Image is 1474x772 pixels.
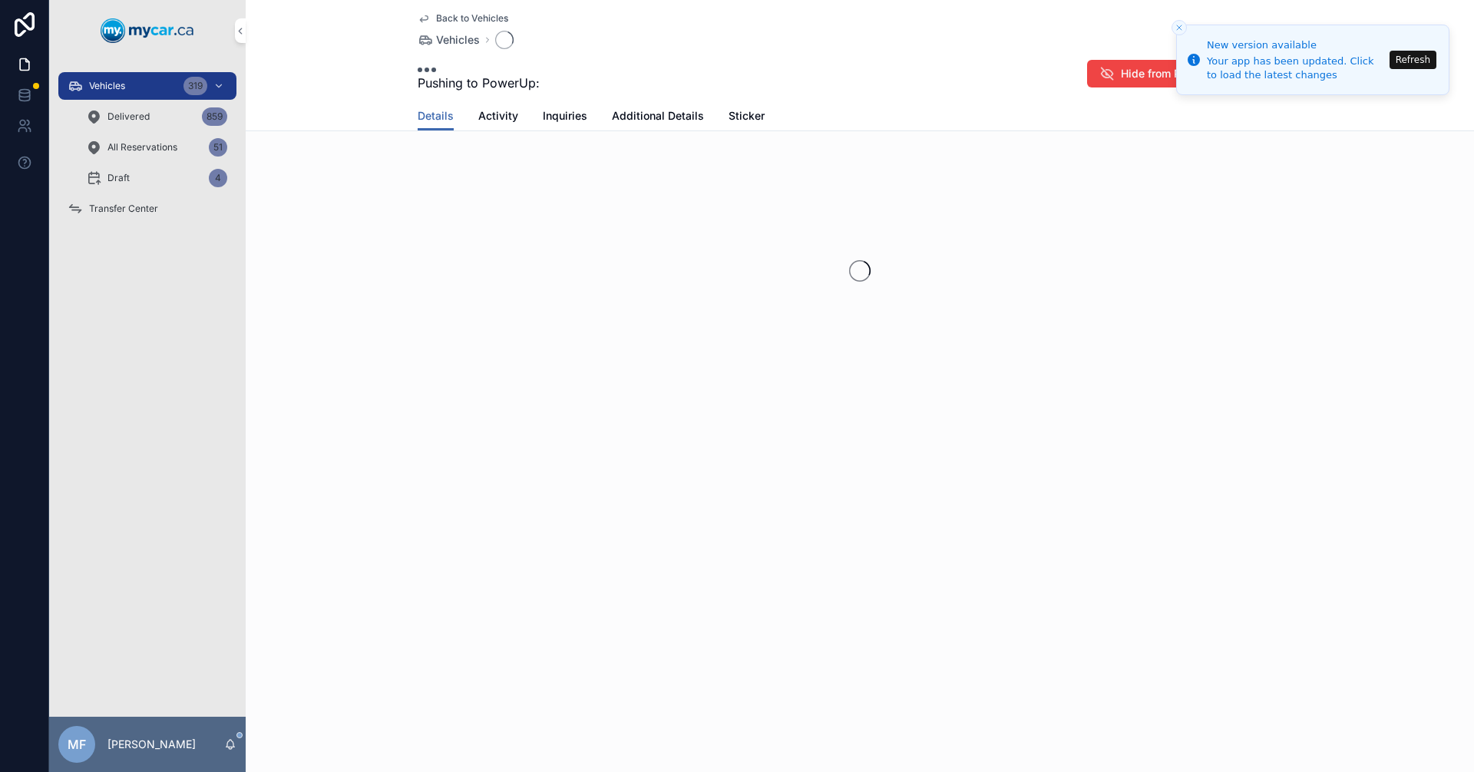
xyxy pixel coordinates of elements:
span: Hide from PowerUp [1121,66,1221,81]
span: Transfer Center [89,203,158,215]
span: Activity [478,108,518,124]
a: All Reservations51 [77,134,236,161]
a: Additional Details [612,102,704,133]
div: 319 [183,77,207,95]
button: Refresh [1390,51,1436,69]
span: Back to Vehicles [436,12,508,25]
a: Draft4 [77,164,236,192]
a: Sticker [729,102,765,133]
img: App logo [101,18,194,43]
div: scrollable content [49,61,246,242]
div: 4 [209,169,227,187]
button: Close toast [1172,20,1187,35]
span: Details [418,108,454,124]
span: Pushing to PowerUp: [418,74,540,92]
span: Inquiries [543,108,587,124]
span: Sticker [729,108,765,124]
span: MF [68,735,86,754]
a: Vehicles [418,32,480,48]
div: 51 [209,138,227,157]
span: Vehicles [89,80,125,92]
div: Your app has been updated. Click to load the latest changes [1207,54,1385,82]
a: Details [418,102,454,131]
span: Draft [107,172,130,184]
a: Vehicles319 [58,72,236,100]
span: Vehicles [436,32,480,48]
a: Delivered859 [77,103,236,130]
span: All Reservations [107,141,177,153]
a: Transfer Center [58,195,236,223]
span: Delivered [107,111,150,123]
a: Back to Vehicles [418,12,508,25]
a: Activity [478,102,518,133]
a: Inquiries [543,102,587,133]
div: 859 [202,107,227,126]
div: New version available [1207,38,1385,53]
button: Hide from PowerUp [1087,60,1233,87]
p: [PERSON_NAME] [107,737,196,752]
span: Additional Details [612,108,704,124]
